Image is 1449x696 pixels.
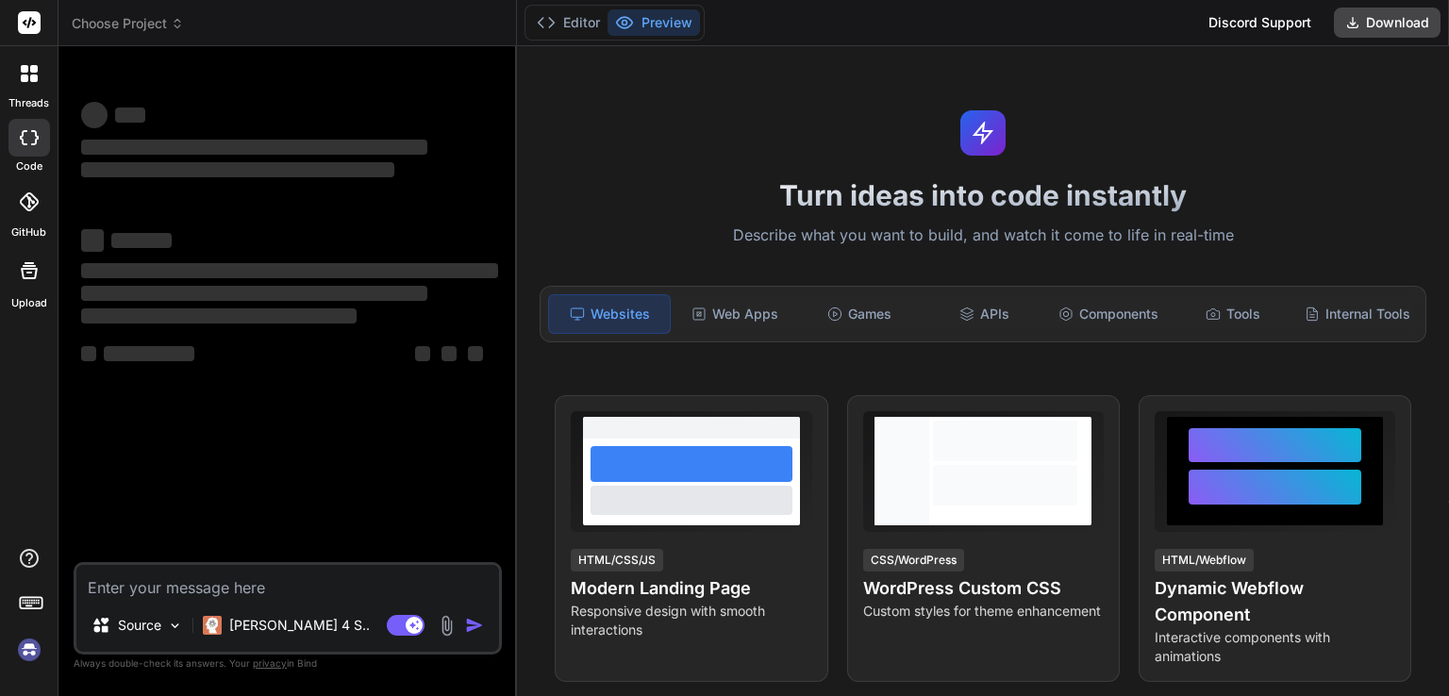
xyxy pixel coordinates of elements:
h1: Turn ideas into code instantly [528,178,1438,212]
span: ‌ [111,233,172,248]
span: ‌ [81,286,427,301]
h4: WordPress Custom CSS [863,575,1104,602]
div: Components [1048,294,1169,334]
img: Claude 4 Sonnet [203,616,222,635]
span: privacy [253,657,287,669]
p: Always double-check its answers. Your in Bind [74,655,502,672]
div: Games [799,294,920,334]
span: ‌ [104,346,194,361]
div: APIs [924,294,1044,334]
label: Upload [11,295,47,311]
p: Describe what you want to build, and watch it come to life in real-time [528,224,1438,248]
span: ‌ [81,140,427,155]
span: ‌ [441,346,457,361]
div: HTML/Webflow [1155,549,1254,572]
div: Internal Tools [1297,294,1418,334]
label: code [16,158,42,174]
span: ‌ [81,308,357,323]
div: Tools [1173,294,1293,334]
span: ‌ [81,102,108,128]
button: Editor [529,9,608,36]
p: Responsive design with smooth interactions [571,602,811,639]
span: ‌ [81,229,104,252]
div: HTML/CSS/JS [571,549,663,572]
span: ‌ [81,162,394,177]
p: Interactive components with animations [1155,628,1395,666]
h4: Modern Landing Page [571,575,811,602]
p: Custom styles for theme enhancement [863,602,1104,621]
button: Download [1334,8,1441,38]
div: CSS/WordPress [863,549,964,572]
p: [PERSON_NAME] 4 S.. [229,616,370,635]
img: attachment [436,615,458,637]
p: Source [118,616,161,635]
div: Web Apps [675,294,795,334]
h4: Dynamic Webflow Component [1155,575,1395,628]
span: ‌ [81,346,96,361]
div: Websites [548,294,671,334]
span: ‌ [81,263,498,278]
img: icon [465,616,484,635]
label: GitHub [11,224,46,240]
button: Preview [608,9,700,36]
img: signin [13,634,45,666]
span: ‌ [415,346,430,361]
span: ‌ [468,346,483,361]
label: threads [8,95,49,111]
img: Pick Models [167,618,183,634]
span: Choose Project [72,14,184,33]
span: ‌ [115,108,145,123]
div: Discord Support [1197,8,1323,38]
